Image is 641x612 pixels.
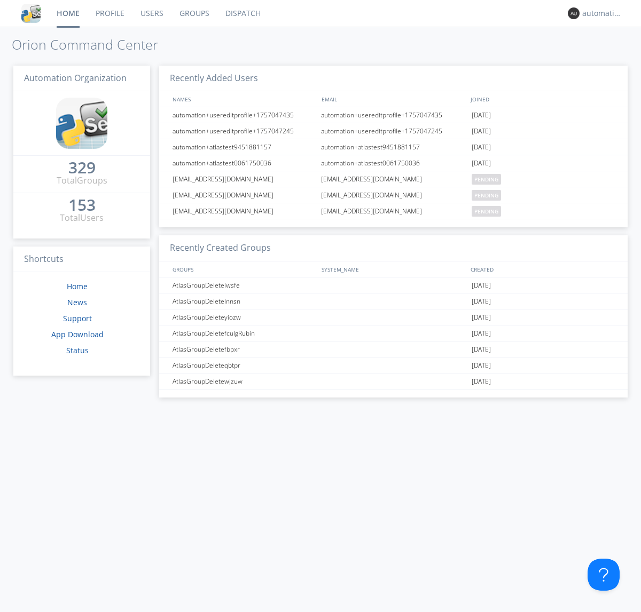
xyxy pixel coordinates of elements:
[170,123,318,139] div: automation+usereditprofile+1757047245
[170,155,318,171] div: automation+atlastest0061750036
[318,123,469,139] div: automation+usereditprofile+1757047245
[582,8,622,19] div: automation+atlas0032
[159,235,628,261] h3: Recently Created Groups
[170,277,318,293] div: AtlasGroupDeletelwsfe
[60,212,104,224] div: Total Users
[472,155,491,171] span: [DATE]
[170,171,318,187] div: [EMAIL_ADDRESS][DOMAIN_NAME]
[68,162,96,173] div: 329
[159,123,628,139] a: automation+usereditprofile+1757047245automation+usereditprofile+1757047245[DATE]
[472,123,491,139] span: [DATE]
[319,261,468,277] div: SYSTEM_NAME
[170,91,316,107] div: NAMES
[170,357,318,373] div: AtlasGroupDeleteqbtpr
[170,325,318,341] div: AtlasGroupDeletefculgRubin
[472,373,491,390] span: [DATE]
[170,187,318,203] div: [EMAIL_ADDRESS][DOMAIN_NAME]
[159,203,628,219] a: [EMAIL_ADDRESS][DOMAIN_NAME][EMAIL_ADDRESS][DOMAIN_NAME]pending
[68,200,96,210] div: 153
[56,98,107,149] img: cddb5a64eb264b2086981ab96f4c1ba7
[472,139,491,155] span: [DATE]
[13,247,150,273] h3: Shortcuts
[472,206,501,217] span: pending
[159,357,628,373] a: AtlasGroupDeleteqbtpr[DATE]
[318,203,469,219] div: [EMAIL_ADDRESS][DOMAIN_NAME]
[159,66,628,92] h3: Recently Added Users
[472,293,491,309] span: [DATE]
[468,261,617,277] div: CREATED
[67,281,88,291] a: Home
[24,72,127,84] span: Automation Organization
[318,107,469,123] div: automation+usereditprofile+1757047435
[159,341,628,357] a: AtlasGroupDeletefbpxr[DATE]
[472,277,491,293] span: [DATE]
[472,357,491,373] span: [DATE]
[159,309,628,325] a: AtlasGroupDeleteyiozw[DATE]
[568,7,580,19] img: 373638.png
[319,91,468,107] div: EMAIL
[68,200,96,212] a: 153
[472,174,501,185] span: pending
[318,187,469,203] div: [EMAIL_ADDRESS][DOMAIN_NAME]
[588,559,620,591] iframe: Toggle Customer Support
[159,277,628,293] a: AtlasGroupDeletelwsfe[DATE]
[318,171,469,187] div: [EMAIL_ADDRESS][DOMAIN_NAME]
[170,293,318,309] div: AtlasGroupDeletelnnsn
[318,139,469,155] div: automation+atlastest9451881157
[63,313,92,323] a: Support
[159,155,628,171] a: automation+atlastest0061750036automation+atlastest0061750036[DATE]
[472,341,491,357] span: [DATE]
[21,4,41,23] img: cddb5a64eb264b2086981ab96f4c1ba7
[170,203,318,219] div: [EMAIL_ADDRESS][DOMAIN_NAME]
[57,174,107,187] div: Total Groups
[159,187,628,203] a: [EMAIL_ADDRESS][DOMAIN_NAME][EMAIL_ADDRESS][DOMAIN_NAME]pending
[318,155,469,171] div: automation+atlastest0061750036
[472,325,491,341] span: [DATE]
[159,171,628,187] a: [EMAIL_ADDRESS][DOMAIN_NAME][EMAIL_ADDRESS][DOMAIN_NAME]pending
[159,373,628,390] a: AtlasGroupDeletewjzuw[DATE]
[68,162,96,174] a: 329
[170,373,318,389] div: AtlasGroupDeletewjzuw
[472,107,491,123] span: [DATE]
[170,107,318,123] div: automation+usereditprofile+1757047435
[468,91,617,107] div: JOINED
[66,345,89,355] a: Status
[51,329,104,339] a: App Download
[472,190,501,201] span: pending
[170,139,318,155] div: automation+atlastest9451881157
[472,309,491,325] span: [DATE]
[170,309,318,325] div: AtlasGroupDeleteyiozw
[159,325,628,341] a: AtlasGroupDeletefculgRubin[DATE]
[170,261,316,277] div: GROUPS
[159,139,628,155] a: automation+atlastest9451881157automation+atlastest9451881157[DATE]
[67,297,87,307] a: News
[170,341,318,357] div: AtlasGroupDeletefbpxr
[159,293,628,309] a: AtlasGroupDeletelnnsn[DATE]
[159,107,628,123] a: automation+usereditprofile+1757047435automation+usereditprofile+1757047435[DATE]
